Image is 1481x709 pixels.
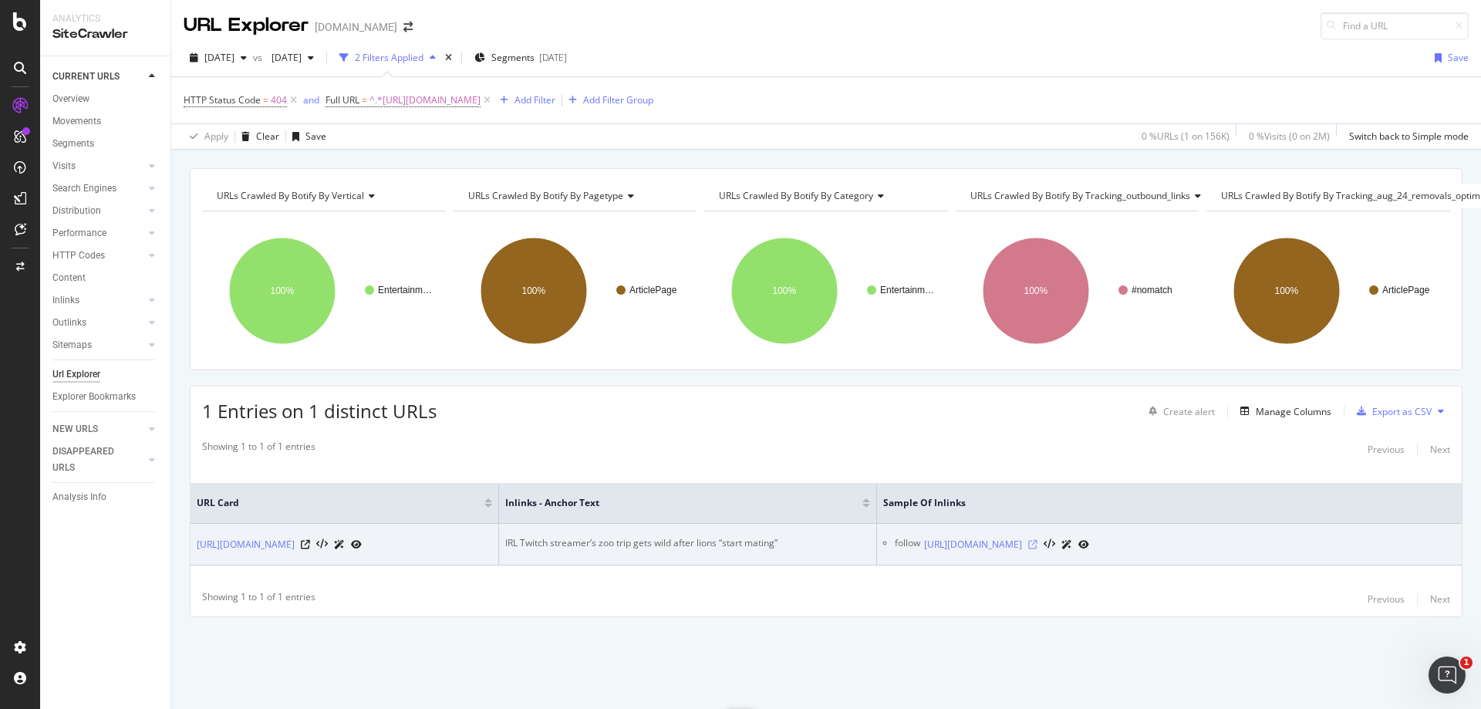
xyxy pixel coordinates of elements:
span: 2025 Aug. 9th [204,51,234,64]
div: Add Filter Group [583,93,653,106]
text: 100% [521,285,545,296]
button: Add Filter Group [562,91,653,110]
div: and [303,93,319,106]
div: Performance [52,225,106,241]
div: [DATE] [539,51,567,64]
div: Clear [256,130,279,143]
iframe: Intercom live chat [1429,657,1466,694]
a: URL Inspection [1078,536,1089,552]
div: Next [1430,443,1450,456]
div: A chart. [1206,224,1450,358]
a: Visits [52,158,144,174]
div: CURRENT URLS [52,69,120,85]
h4: URLs Crawled By Botify By category [716,184,934,208]
div: Distribution [52,203,101,219]
div: 0 % URLs ( 1 on 156K ) [1142,130,1230,143]
div: Next [1430,593,1450,606]
button: Previous [1368,590,1405,609]
button: Manage Columns [1234,402,1331,420]
span: = [362,93,367,106]
div: Export as CSV [1372,405,1432,418]
button: Next [1430,590,1450,609]
a: Analysis Info [52,489,160,505]
div: follow [895,536,920,552]
a: NEW URLS [52,421,144,437]
text: #nomatch [1132,285,1172,295]
button: Previous [1368,440,1405,458]
span: 1 [1460,657,1473,669]
button: Save [286,124,326,149]
div: Showing 1 to 1 of 1 entries [202,440,315,458]
text: 100% [1275,285,1299,296]
svg: A chart. [454,224,697,358]
text: ArticlePage [629,285,677,295]
text: 100% [773,285,797,296]
svg: A chart. [202,224,446,358]
div: Analysis Info [52,489,106,505]
div: 0 % Visits ( 0 on 2M ) [1249,130,1330,143]
div: Sitemaps [52,337,92,353]
div: Url Explorer [52,366,100,383]
span: URLs Crawled By Botify By vertical [217,189,364,202]
button: View HTML Source [1044,539,1055,550]
div: Apply [204,130,228,143]
a: AI Url Details [334,536,345,552]
div: Switch back to Simple mode [1349,130,1469,143]
div: times [442,50,455,66]
span: Segments [491,51,535,64]
span: ^.*[URL][DOMAIN_NAME] [369,89,481,111]
span: URLs Crawled By Botify By category [719,189,873,202]
div: NEW URLS [52,421,98,437]
button: [DATE] [184,46,253,70]
span: HTTP Status Code [184,93,261,106]
span: Sample of Inlinks [883,496,1432,510]
a: Distribution [52,203,144,219]
span: Inlinks - Anchor Text [505,496,839,510]
button: Create alert [1142,399,1215,424]
span: = [263,93,268,106]
svg: A chart. [956,224,1199,358]
span: 2024 Oct. 5th [265,51,302,64]
div: arrow-right-arrow-left [403,22,413,32]
button: Next [1430,440,1450,458]
a: Segments [52,136,160,152]
span: URL Card [197,496,481,510]
a: Explorer Bookmarks [52,389,160,405]
div: Explorer Bookmarks [52,389,136,405]
div: Visits [52,158,76,174]
a: HTTP Codes [52,248,144,264]
a: Outlinks [52,315,144,331]
text: ArticlePage [1382,285,1430,295]
div: Segments [52,136,94,152]
div: Movements [52,113,101,130]
span: Full URL [326,93,359,106]
div: URL Explorer [184,12,309,39]
svg: A chart. [704,224,948,358]
div: Inlinks [52,292,79,309]
span: 404 [271,89,287,111]
div: Overview [52,91,89,107]
a: Overview [52,91,160,107]
a: Visit Online Page [301,540,310,549]
div: Showing 1 to 1 of 1 entries [202,590,315,609]
h4: URLs Crawled By Botify By tracking_outbound_links [967,184,1213,208]
button: Switch back to Simple mode [1343,124,1469,149]
span: 1 Entries on 1 distinct URLs [202,398,437,424]
h4: URLs Crawled By Botify By vertical [214,184,432,208]
button: Add Filter [494,91,555,110]
div: DISAPPEARED URLS [52,444,130,476]
button: Segments[DATE] [468,46,573,70]
a: Content [52,270,160,286]
a: Visit Online Page [1028,540,1037,549]
text: 100% [271,285,295,296]
a: Sitemaps [52,337,144,353]
div: Create alert [1163,405,1215,418]
button: and [303,93,319,107]
a: URL Inspection [351,536,362,552]
a: DISAPPEARED URLS [52,444,144,476]
a: CURRENT URLS [52,69,144,85]
div: Save [305,130,326,143]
